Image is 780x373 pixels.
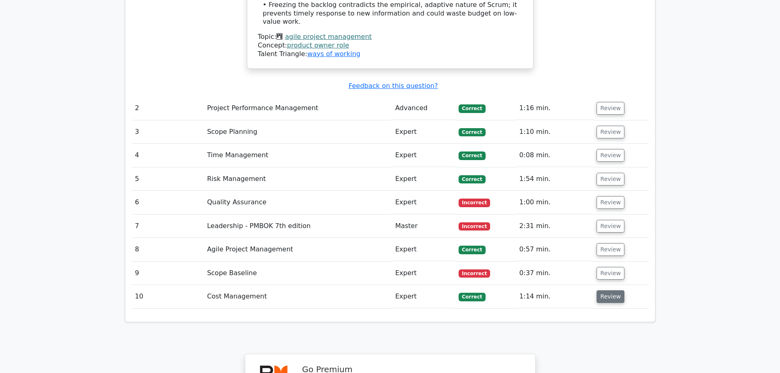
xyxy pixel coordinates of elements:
td: Master [392,215,455,238]
td: 10 [132,285,204,308]
td: 2 [132,97,204,120]
button: Review [597,126,624,138]
button: Review [597,220,624,233]
td: 9 [132,262,204,285]
a: agile project management [285,33,372,41]
td: 0:08 min. [516,144,593,167]
button: Review [597,196,624,209]
td: Risk Management [204,167,392,191]
td: 1:10 min. [516,120,593,144]
button: Review [597,173,624,185]
td: Scope Baseline [204,262,392,285]
td: Expert [392,144,455,167]
span: Incorrect [459,222,490,231]
td: 1:54 min. [516,167,593,191]
td: 6 [132,191,204,214]
td: Project Performance Management [204,97,392,120]
td: Agile Project Management [204,238,392,261]
button: Review [597,290,624,303]
td: 2:31 min. [516,215,593,238]
td: Expert [392,285,455,308]
span: Correct [459,175,485,183]
td: Expert [392,120,455,144]
td: 4 [132,144,204,167]
a: product owner role [287,41,349,49]
span: Correct [459,151,485,160]
td: 7 [132,215,204,238]
td: Expert [392,167,455,191]
a: Feedback on this question? [348,82,438,90]
div: Talent Triangle: [258,33,522,58]
td: 5 [132,167,204,191]
span: Correct [459,246,485,254]
span: Correct [459,104,485,113]
td: 8 [132,238,204,261]
td: Cost Management [204,285,392,308]
button: Review [597,243,624,256]
td: Advanced [392,97,455,120]
button: Review [597,102,624,115]
td: Time Management [204,144,392,167]
a: ways of working [307,50,360,58]
td: Expert [392,238,455,261]
td: Leadership - PMBOK 7th edition [204,215,392,238]
button: Review [597,267,624,280]
td: Expert [392,262,455,285]
td: 3 [132,120,204,144]
div: Concept: [258,41,522,50]
td: Quality Assurance [204,191,392,214]
td: 0:37 min. [516,262,593,285]
span: Incorrect [459,269,490,278]
td: 0:57 min. [516,238,593,261]
td: Scope Planning [204,120,392,144]
button: Review [597,149,624,162]
div: Topic: [258,33,522,41]
span: Incorrect [459,199,490,207]
td: Expert [392,191,455,214]
td: 1:14 min. [516,285,593,308]
span: Correct [459,128,485,136]
span: Correct [459,293,485,301]
td: 1:16 min. [516,97,593,120]
td: 1:00 min. [516,191,593,214]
